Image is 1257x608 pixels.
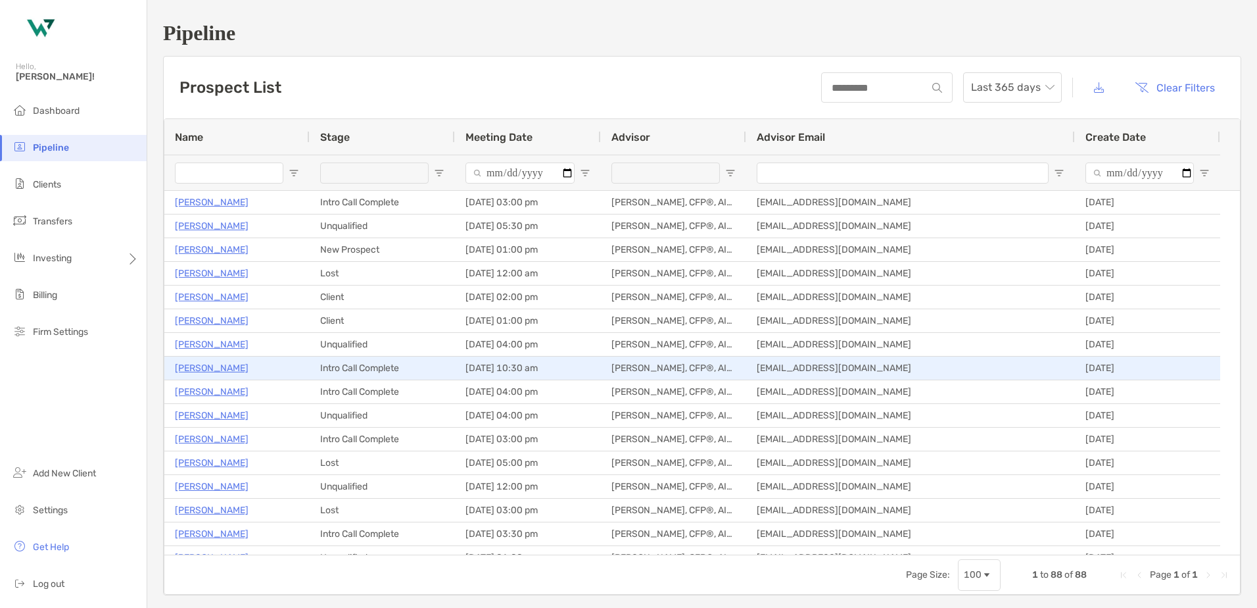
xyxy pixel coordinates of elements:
[1199,168,1210,178] button: Open Filter Menu
[746,475,1075,498] div: [EMAIL_ADDRESS][DOMAIN_NAME]
[601,262,746,285] div: [PERSON_NAME], CFP®, AIF®, CPFA
[455,428,601,451] div: [DATE] 03:00 pm
[175,163,283,184] input: Name Filter Input
[12,575,28,591] img: logout icon
[1064,569,1073,580] span: of
[746,286,1075,309] div: [EMAIL_ADDRESS][DOMAIN_NAME]
[746,238,1075,261] div: [EMAIL_ADDRESS][DOMAIN_NAME]
[310,215,455,238] div: Unqualified
[1032,569,1038,580] span: 1
[33,179,61,190] span: Clients
[601,380,746,403] div: [PERSON_NAME], CFP®, AIF®, CRPC
[33,326,88,338] span: Firm Settings
[1054,168,1064,178] button: Open Filter Menu
[746,309,1075,332] div: [EMAIL_ADDRESS][DOMAIN_NAME]
[16,71,139,82] span: [PERSON_NAME]!
[175,313,249,329] p: [PERSON_NAME]
[175,265,249,282] a: [PERSON_NAME]
[175,218,249,234] a: [PERSON_NAME]
[1075,333,1220,356] div: [DATE]
[601,191,746,214] div: [PERSON_NAME], CFP®, AIF®, CRPC
[746,499,1075,522] div: [EMAIL_ADDRESS][DOMAIN_NAME]
[12,102,28,118] img: dashboard icon
[455,475,601,498] div: [DATE] 12:00 pm
[310,475,455,498] div: Unqualified
[175,526,249,542] p: [PERSON_NAME]
[179,78,281,97] h3: Prospect List
[1118,570,1129,580] div: First Page
[175,502,249,519] p: [PERSON_NAME]
[175,384,249,400] a: [PERSON_NAME]
[601,309,746,332] div: [PERSON_NAME], CFP®, AIF®, CPFA
[746,451,1075,474] div: [EMAIL_ADDRESS][DOMAIN_NAME]
[310,286,455,309] div: Client
[12,323,28,339] img: firm-settings icon
[601,475,746,498] div: [PERSON_NAME], CFP®, AIF®, CRPC
[12,213,28,228] img: transfers icon
[601,546,746,569] div: [PERSON_NAME], CFP®, AIF®, CPFA
[1075,499,1220,522] div: [DATE]
[746,191,1075,214] div: [EMAIL_ADDRESS][DOMAIN_NAME]
[434,168,444,178] button: Open Filter Menu
[175,241,249,258] a: [PERSON_NAME]
[1075,215,1220,238] div: [DATE]
[1219,570,1229,580] div: Last Page
[175,194,249,211] a: [PERSON_NAME]
[1134,570,1145,580] div: Previous Page
[455,238,601,261] div: [DATE] 01:00 pm
[958,559,1001,591] div: Page Size
[455,309,601,332] div: [DATE] 01:00 pm
[1125,73,1225,102] button: Clear Filters
[1075,451,1220,474] div: [DATE]
[601,428,746,451] div: [PERSON_NAME], CFP®, AIF®, CPFA
[33,468,96,479] span: Add New Client
[746,546,1075,569] div: [EMAIL_ADDRESS][DOMAIN_NAME]
[175,549,249,566] a: [PERSON_NAME]
[455,522,601,545] div: [DATE] 03:30 pm
[175,289,249,305] p: [PERSON_NAME]
[601,404,746,427] div: [PERSON_NAME], CFP®, AIF®, CPFA
[310,522,455,545] div: Intro Call Complete
[310,380,455,403] div: Intro Call Complete
[310,191,455,214] div: Intro Call Complete
[12,286,28,302] img: billing icon
[310,428,455,451] div: Intro Call Complete
[465,131,533,143] span: Meeting Date
[175,360,249,376] a: [PERSON_NAME]
[12,538,28,554] img: get-help icon
[320,131,350,143] span: Stage
[1075,286,1220,309] div: [DATE]
[1075,428,1220,451] div: [DATE]
[455,262,601,285] div: [DATE] 12:00 am
[289,168,299,178] button: Open Filter Menu
[455,286,601,309] div: [DATE] 02:00 pm
[33,505,68,516] span: Settings
[16,5,63,53] img: Zoe Logo
[455,499,601,522] div: [DATE] 03:00 pm
[455,404,601,427] div: [DATE] 04:00 pm
[757,163,1049,184] input: Advisor Email Filter Input
[1051,569,1062,580] span: 88
[175,478,249,495] a: [PERSON_NAME]
[1075,380,1220,403] div: [DATE]
[12,501,28,517] img: settings icon
[1040,569,1049,580] span: to
[601,357,746,380] div: [PERSON_NAME], CFP®, AIF®, CRPC
[746,522,1075,545] div: [EMAIL_ADDRESS][DOMAIN_NAME]
[1181,569,1190,580] span: of
[455,451,601,474] div: [DATE] 05:00 pm
[310,357,455,380] div: Intro Call Complete
[310,309,455,332] div: Client
[1075,262,1220,285] div: [DATE]
[1075,546,1220,569] div: [DATE]
[455,215,601,238] div: [DATE] 05:30 pm
[175,407,249,424] a: [PERSON_NAME]
[601,499,746,522] div: [PERSON_NAME], CFP®, AIF®, CRPC
[33,142,69,153] span: Pipeline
